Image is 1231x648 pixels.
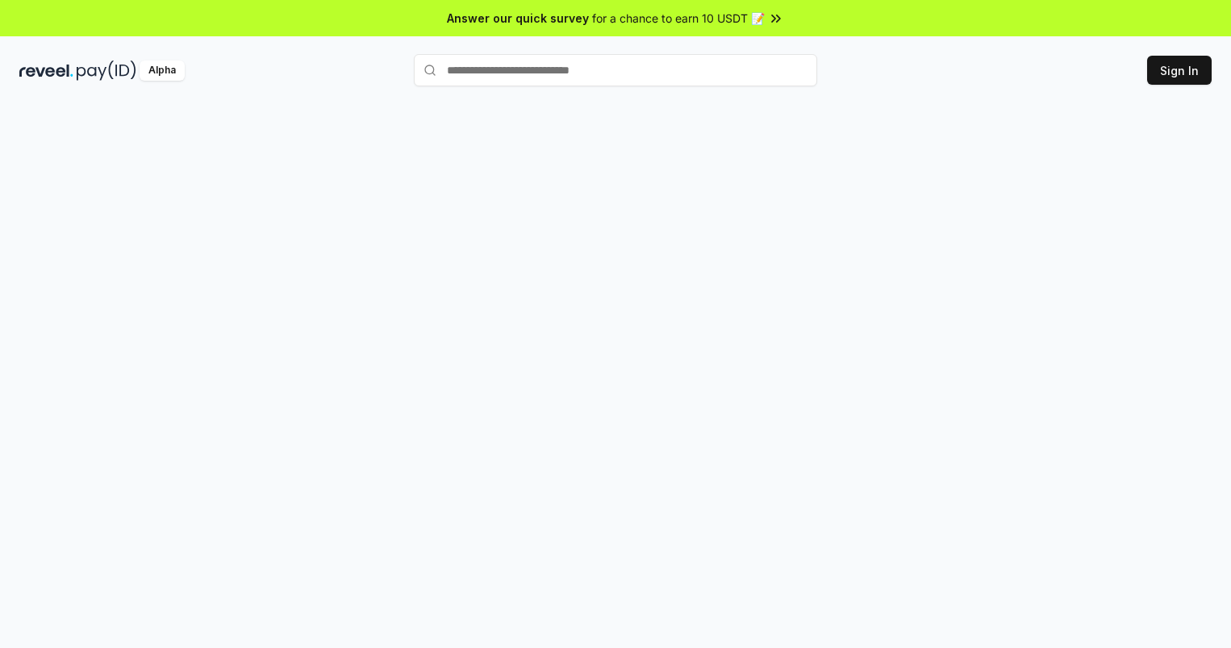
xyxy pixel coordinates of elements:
span: for a chance to earn 10 USDT 📝 [592,10,765,27]
div: Alpha [140,61,185,81]
img: pay_id [77,61,136,81]
span: Answer our quick survey [447,10,589,27]
button: Sign In [1147,56,1212,85]
img: reveel_dark [19,61,73,81]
